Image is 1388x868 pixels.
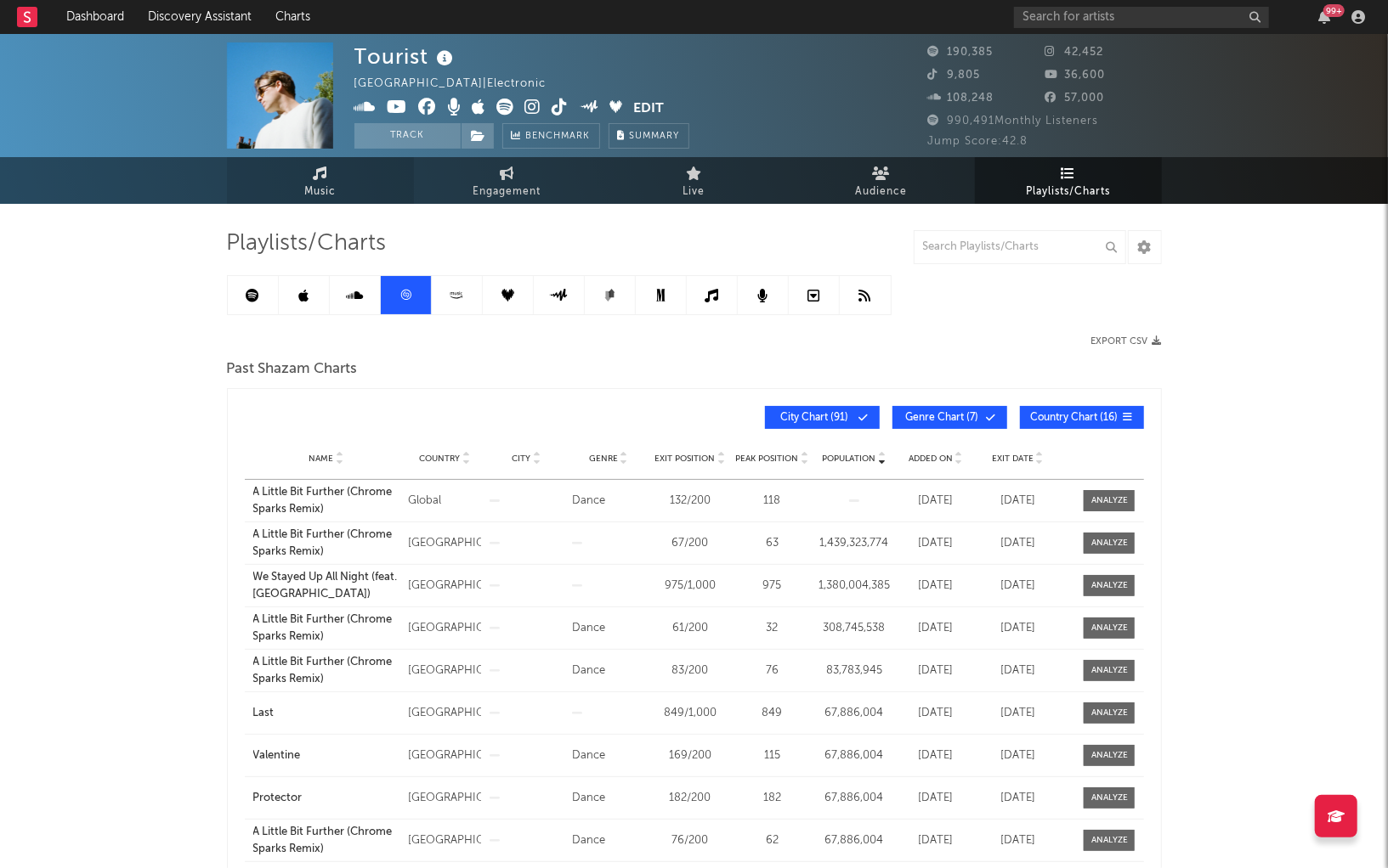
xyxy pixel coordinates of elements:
button: Genre Chart(7) [892,406,1007,429]
a: Audience [788,157,975,204]
div: [GEOGRAPHIC_DATA] [408,620,481,637]
div: [GEOGRAPHIC_DATA] [408,662,481,679]
span: Peak Position [735,454,798,464]
span: Live [683,182,705,202]
a: A Little Bit Further (Chrome Sparks Remix) [253,654,400,687]
div: 67,886,004 [818,747,891,764]
span: Playlists/Charts [1026,182,1110,202]
a: Benchmark [502,123,600,149]
a: A Little Bit Further (Chrome Sparks Remix) [253,527,400,560]
a: Music [227,157,414,204]
a: A Little Bit Further (Chrome Sparks Remix) [253,612,400,645]
div: 169 / 200 [654,747,727,764]
a: We Stayed Up All Night (feat. [GEOGRAPHIC_DATA]) [253,569,400,602]
div: Dance [572,493,645,510]
span: 57,000 [1045,93,1104,104]
div: 61 / 200 [654,620,727,637]
div: Dance [572,620,645,637]
button: City Chart(91) [765,406,880,429]
div: [GEOGRAPHIC_DATA] [408,535,481,552]
span: 42,452 [1045,47,1103,58]
div: Dance [572,790,645,807]
div: 1,380,004,385 [818,578,891,595]
div: 32 [735,620,808,637]
div: 118 [735,493,808,510]
div: [GEOGRAPHIC_DATA] [408,705,481,722]
a: A Little Bit Further (Chrome Sparks Remix) [253,824,400,857]
div: Global [408,493,481,510]
div: [DATE] [981,535,1054,552]
span: Genre Chart ( 7 ) [904,413,982,423]
a: Valentine [253,747,400,764]
div: [DATE] [899,747,972,764]
div: [DATE] [981,662,1054,679]
a: Playlists/Charts [975,157,1162,204]
div: [DATE] [899,493,972,510]
div: 83,783,945 [818,662,891,679]
div: [DATE] [981,493,1054,510]
span: 36,600 [1045,70,1105,81]
button: Export CSV [1091,336,1162,347]
div: 308,745,538 [818,620,891,637]
div: 67,886,004 [818,790,891,807]
div: 182 / 200 [654,790,727,807]
div: 182 [735,790,808,807]
span: 9,805 [928,70,981,81]
span: Audience [855,182,907,202]
span: 990,491 Monthly Listeners [928,116,1099,127]
a: A Little Bit Further (Chrome Sparks Remix) [253,484,400,517]
span: City [513,454,531,464]
div: 76 [735,662,808,679]
span: Music [304,182,336,202]
div: [DATE] [899,620,972,637]
div: [DATE] [899,662,972,679]
div: [DATE] [981,705,1054,722]
div: [DATE] [899,578,972,595]
div: 67 / 200 [654,535,727,552]
span: 190,385 [928,47,994,58]
span: Engagement [473,182,541,202]
span: Exit Position [655,454,716,464]
button: Country Chart(16) [1020,406,1144,429]
div: 63 [735,535,808,552]
span: Benchmark [526,127,591,147]
div: 83 / 200 [654,662,727,679]
span: Exit Date [992,454,1034,464]
div: 62 [735,832,808,849]
button: Summary [609,123,689,149]
span: Past Shazam Charts [227,359,358,380]
a: Engagement [414,157,601,204]
span: 108,248 [928,93,994,104]
span: Summary [630,132,680,141]
input: Search for artists [1014,7,1269,28]
div: [DATE] [981,578,1054,595]
div: Protector [253,790,400,807]
div: [DATE] [899,705,972,722]
div: [GEOGRAPHIC_DATA] [408,747,481,764]
div: [DATE] [981,620,1054,637]
span: Genre [589,454,618,464]
div: 975 [735,578,808,595]
div: [DATE] [899,535,972,552]
a: Last [253,705,400,722]
button: 99+ [1318,10,1330,24]
div: 849 / 1,000 [654,705,727,722]
div: 67,886,004 [818,705,891,722]
div: 115 [735,747,808,764]
span: Country [419,454,460,464]
input: Search Playlists/Charts [914,230,1126,264]
div: [DATE] [899,790,972,807]
span: Added On [909,454,953,464]
div: [GEOGRAPHIC_DATA] [408,832,481,849]
div: [DATE] [981,832,1054,849]
span: Playlists/Charts [227,234,387,254]
div: [GEOGRAPHIC_DATA] [408,790,481,807]
div: 76 / 200 [654,832,727,849]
